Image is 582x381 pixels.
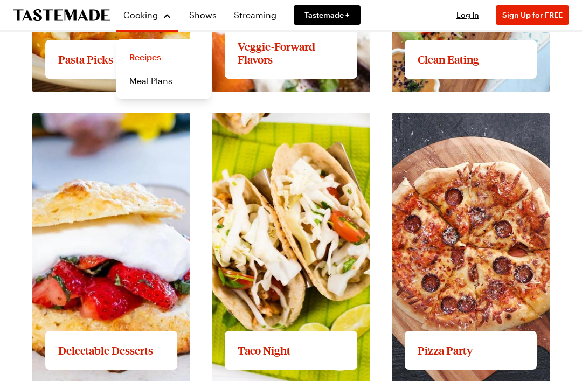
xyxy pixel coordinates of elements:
[123,10,158,20] span: Cooking
[456,10,479,19] span: Log In
[502,10,563,19] span: Sign Up for FREE
[116,39,211,99] div: Cooking
[123,69,205,93] a: Meal Plans
[32,114,161,137] a: View full content for Delectable Desserts
[13,9,110,22] a: To Tastemade Home Page
[294,5,361,25] a: Tastemade +
[123,45,205,69] a: Recipes
[446,10,489,20] button: Log In
[392,114,520,124] a: View full content for Pizza Party
[496,5,569,25] button: Sign Up for FREE
[212,114,341,124] a: View full content for Taco Night
[304,10,350,20] span: Tastemade +
[123,4,172,26] button: Cooking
